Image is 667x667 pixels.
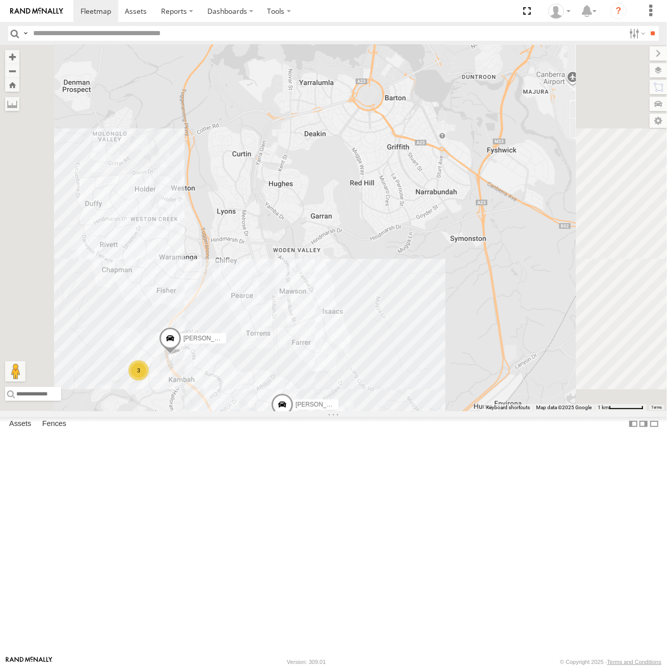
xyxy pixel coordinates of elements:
[486,404,530,411] button: Keyboard shortcuts
[287,659,326,665] div: Version: 309.01
[545,4,574,19] div: Helen Mason
[21,26,30,41] label: Search Query
[536,405,592,410] span: Map data ©2025 Google
[128,360,149,381] div: 3
[638,417,649,432] label: Dock Summary Table to the Right
[607,659,661,665] a: Terms and Conditions
[649,417,659,432] label: Hide Summary Table
[296,401,346,408] span: [PERSON_NAME]
[5,361,25,382] button: Drag Pegman onto the map to open Street View
[560,659,661,665] div: © Copyright 2025 -
[625,26,647,41] label: Search Filter Options
[650,114,667,128] label: Map Settings
[5,78,19,92] button: Zoom Home
[5,50,19,64] button: Zoom in
[10,8,63,15] img: rand-logo.svg
[652,406,662,410] a: Terms (opens in new tab)
[6,657,52,667] a: Visit our Website
[598,405,609,410] span: 1 km
[5,64,19,78] button: Zoom out
[595,404,647,411] button: Map Scale: 1 km per 64 pixels
[5,97,19,111] label: Measure
[610,3,627,19] i: ?
[628,417,638,432] label: Dock Summary Table to the Left
[4,417,36,431] label: Assets
[183,335,233,342] span: [PERSON_NAME]
[37,417,71,431] label: Fences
